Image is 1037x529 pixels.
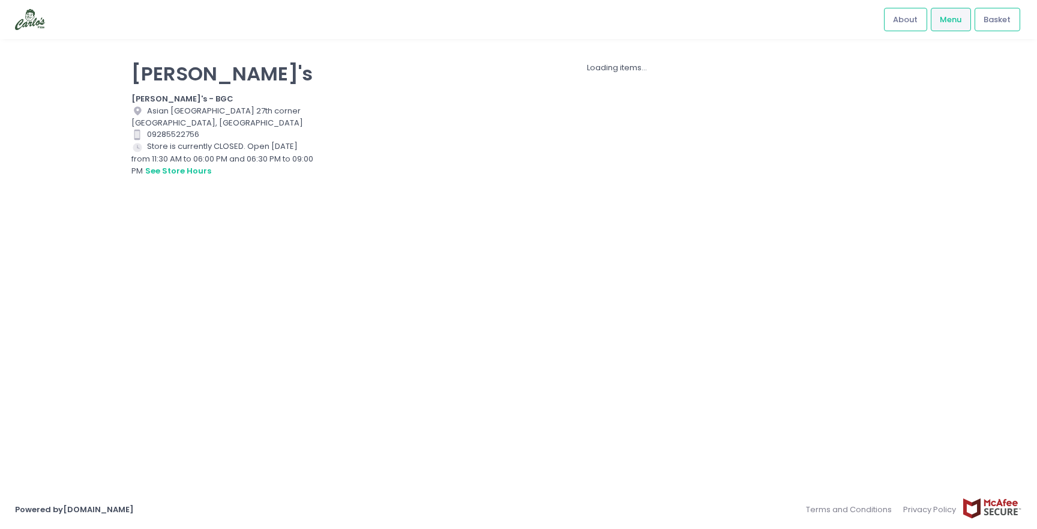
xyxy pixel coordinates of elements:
[131,62,314,85] p: [PERSON_NAME]'s
[15,504,134,515] a: Powered by[DOMAIN_NAME]
[984,14,1011,26] span: Basket
[806,498,898,521] a: Terms and Conditions
[131,93,233,104] b: [PERSON_NAME]'s - BGC
[131,141,314,177] div: Store is currently CLOSED. Open [DATE] from 11:30 AM to 06:00 PM and 06:30 PM to 09:00 PM
[962,498,1022,519] img: mcafee-secure
[893,14,918,26] span: About
[931,8,971,31] a: Menu
[145,165,212,178] button: see store hours
[898,498,963,521] a: Privacy Policy
[15,9,45,30] img: logo
[940,14,961,26] span: Menu
[884,8,927,31] a: About
[329,62,906,74] div: Loading items...
[131,105,314,129] div: Asian [GEOGRAPHIC_DATA] 27th corner [GEOGRAPHIC_DATA], [GEOGRAPHIC_DATA]
[131,128,314,141] div: 09285522756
